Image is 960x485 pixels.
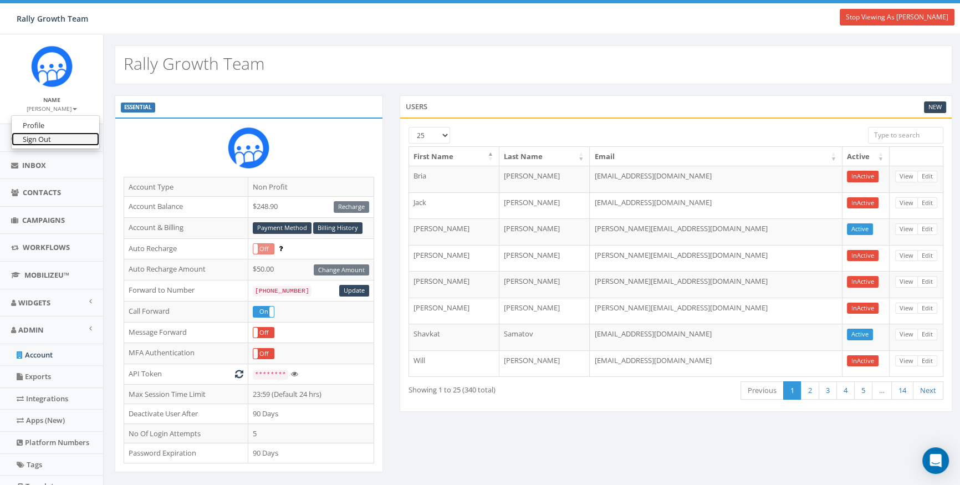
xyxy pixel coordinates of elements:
img: Icon_1.png [228,127,269,169]
a: Edit [917,329,937,340]
a: InActive [847,250,879,262]
td: [EMAIL_ADDRESS][DOMAIN_NAME] [590,350,842,377]
a: InActive [847,303,879,314]
a: Edit [917,197,937,209]
div: Open Intercom Messenger [922,447,949,474]
td: Auto Recharge Amount [124,259,248,280]
a: [PERSON_NAME] [27,103,77,113]
td: [PERSON_NAME] [499,298,590,324]
div: OnOff [253,243,275,254]
a: Payment Method [253,222,312,234]
td: [PERSON_NAME][EMAIL_ADDRESS][DOMAIN_NAME] [590,271,842,298]
td: 5 [248,423,374,443]
span: Workflows [23,242,70,252]
td: Call Forward [124,301,248,322]
td: API Token [124,364,248,384]
span: Inbox [22,160,46,170]
span: Enable to prevent campaign failure. [279,243,283,253]
td: 90 Days [248,443,374,463]
label: ESSENTIAL [121,103,155,113]
td: Will [409,350,499,377]
th: Last Name: activate to sort column ascending [499,147,590,166]
a: Edit [917,303,937,314]
a: View [895,355,918,367]
a: View [895,171,918,182]
div: OnOff [253,306,275,317]
a: InActive [847,276,879,288]
th: Active: activate to sort column ascending [842,147,890,166]
span: MobilizeU™ [24,270,69,280]
td: 90 Days [248,404,374,424]
td: Non Profit [248,177,374,197]
span: Widgets [18,298,50,308]
td: [PERSON_NAME] [499,218,590,245]
td: [EMAIL_ADDRESS][DOMAIN_NAME] [590,324,842,350]
label: On [253,307,274,316]
td: Bria [409,166,499,192]
td: [PERSON_NAME] [409,245,499,272]
label: Off [253,328,274,338]
td: Jack [409,192,499,219]
td: [EMAIL_ADDRESS][DOMAIN_NAME] [590,192,842,219]
a: InActive [847,355,879,367]
td: Samatov [499,324,590,350]
a: InActive [847,197,879,209]
a: View [895,276,918,288]
td: Password Expiration [124,443,248,463]
th: Email: activate to sort column ascending [590,147,842,166]
a: 5 [854,381,872,400]
a: Edit [917,223,937,235]
h2: Rally Growth Team [124,54,265,73]
a: … [872,381,892,400]
td: [PERSON_NAME] [499,271,590,298]
a: Active [847,223,873,235]
td: Max Session Time Limit [124,384,248,404]
label: Off [253,349,274,359]
a: InActive [847,171,879,182]
td: [PERSON_NAME] [409,298,499,324]
td: $50.00 [248,259,374,280]
code: [PHONE_NUMBER] [253,286,312,296]
a: Stop Viewing As [PERSON_NAME] [840,9,954,25]
td: [PERSON_NAME][EMAIL_ADDRESS][DOMAIN_NAME] [590,245,842,272]
td: MFA Authentication [124,343,248,364]
td: [PERSON_NAME][EMAIL_ADDRESS][DOMAIN_NAME] [590,298,842,324]
a: Profile [12,119,99,132]
i: Generate New Token [235,370,243,377]
label: Off [253,244,274,254]
a: Billing History [313,222,362,234]
td: Account Type [124,177,248,197]
td: Deactivate User After [124,404,248,424]
a: 3 [819,381,837,400]
a: Previous [741,381,784,400]
a: View [895,250,918,262]
a: Next [913,381,943,400]
span: Rally Growth Team [17,13,88,24]
td: Message Forward [124,322,248,343]
div: Users [400,95,952,118]
td: Account Balance [124,197,248,218]
a: Edit [917,276,937,288]
div: Showing 1 to 25 (340 total) [408,380,622,395]
a: 2 [801,381,819,400]
a: View [895,197,918,209]
span: Contacts [23,187,61,197]
td: Forward to Number [124,280,248,302]
input: Type to search [868,127,943,144]
td: [PERSON_NAME] [499,166,590,192]
td: Auto Recharge [124,238,248,259]
td: Account & Billing [124,217,248,238]
span: Campaigns [22,215,65,225]
td: No Of Login Attempts [124,423,248,443]
a: Edit [917,355,937,367]
div: OnOff [253,327,275,338]
td: [PERSON_NAME] [409,271,499,298]
a: 1 [783,381,801,400]
small: [PERSON_NAME] [27,105,77,113]
td: $248.90 [248,197,374,218]
td: [EMAIL_ADDRESS][DOMAIN_NAME] [590,166,842,192]
a: Active [847,329,873,340]
td: [PERSON_NAME] [499,245,590,272]
td: [PERSON_NAME] [409,218,499,245]
a: 14 [891,381,913,400]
